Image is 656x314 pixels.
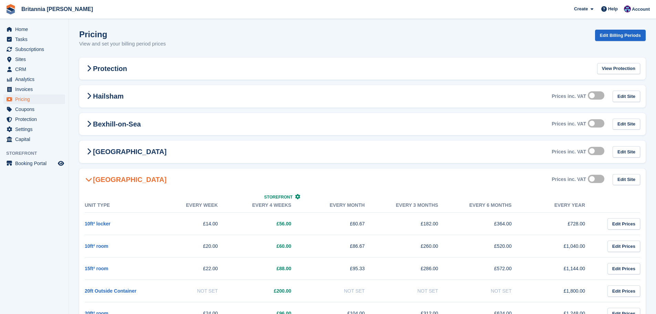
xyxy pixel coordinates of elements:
a: Edit Prices [607,285,640,297]
a: menu [3,44,65,54]
td: £364.00 [452,213,525,235]
div: Prices inc. VAT [552,121,586,127]
a: menu [3,134,65,144]
a: 10ft² locker [85,221,111,226]
a: menu [3,64,65,74]
th: Unit Type [85,198,158,213]
h2: Bexhill-on-Sea [85,120,141,128]
span: Account [632,6,650,13]
td: £1,800.00 [525,280,599,302]
p: View and set your billing period prices [79,40,166,48]
td: £286.00 [378,257,452,280]
td: £56.00 [232,213,305,235]
td: £1,144.00 [525,257,599,280]
a: Edit Prices [607,241,640,252]
div: Prices inc. VAT [552,176,586,182]
h2: [GEOGRAPHIC_DATA] [85,175,167,184]
a: menu [3,104,65,114]
a: Edit Prices [607,218,640,230]
th: Every week [158,198,231,213]
a: menu [3,94,65,104]
td: £182.00 [378,213,452,235]
span: Booking Portal [15,159,56,168]
th: Every 6 months [452,198,525,213]
a: menu [3,74,65,84]
h2: [GEOGRAPHIC_DATA] [85,148,167,156]
td: Not Set [158,280,231,302]
a: 20ft Outside Container [85,288,136,294]
h2: Hailsham [85,92,124,100]
td: £60.67 [305,213,378,235]
a: Edit Site [613,119,640,130]
td: Not Set [452,280,525,302]
img: stora-icon-8386f47178a22dfd0bd8f6a31ec36ba5ce8667c1dd55bd0f319d3a0aa187defe.svg [6,4,16,14]
span: Settings [15,124,56,134]
a: Edit Billing Periods [595,30,646,41]
h2: Protection [85,64,127,73]
span: CRM [15,64,56,74]
td: £728.00 [525,213,599,235]
span: Coupons [15,104,56,114]
a: menu [3,54,65,64]
td: £22.00 [158,257,231,280]
td: £20.00 [158,235,231,257]
a: menu [3,114,65,124]
td: £200.00 [232,280,305,302]
span: Analytics [15,74,56,84]
a: menu [3,159,65,168]
span: Storefront [264,195,292,200]
span: Create [574,6,588,12]
span: Help [608,6,618,12]
a: View Protection [597,63,640,74]
td: £1,040.00 [525,235,599,257]
a: menu [3,124,65,134]
a: Storefront [264,195,300,200]
span: Sites [15,54,56,64]
a: Britannia [PERSON_NAME] [19,3,96,15]
td: £60.00 [232,235,305,257]
a: Edit Site [613,174,640,185]
td: Not Set [305,280,378,302]
td: £88.00 [232,257,305,280]
a: Edit Site [613,146,640,158]
a: menu [3,24,65,34]
a: menu [3,34,65,44]
span: Storefront [6,150,69,157]
div: Prices inc. VAT [552,93,586,99]
a: Edit Prices [607,263,640,274]
td: £572.00 [452,257,525,280]
span: Pricing [15,94,56,104]
td: £520.00 [452,235,525,257]
span: Capital [15,134,56,144]
img: Becca Clark [624,6,631,12]
span: Subscriptions [15,44,56,54]
th: Every year [525,198,599,213]
td: £14.00 [158,213,231,235]
div: Prices inc. VAT [552,149,586,155]
td: £86.67 [305,235,378,257]
a: menu [3,84,65,94]
span: Home [15,24,56,34]
th: Every 4 weeks [232,198,305,213]
h1: Pricing [79,30,166,39]
a: Edit Site [613,91,640,102]
span: Tasks [15,34,56,44]
a: Preview store [57,159,65,168]
td: Not Set [378,280,452,302]
a: 10ft² room [85,243,108,249]
a: 15ft² room [85,266,108,271]
td: £260.00 [378,235,452,257]
span: Invoices [15,84,56,94]
span: Protection [15,114,56,124]
th: Every month [305,198,378,213]
th: Every 3 months [378,198,452,213]
td: £95.33 [305,257,378,280]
